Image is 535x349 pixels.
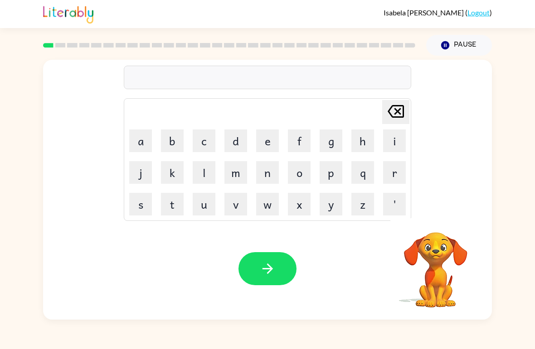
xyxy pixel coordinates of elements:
button: n [256,161,279,184]
button: q [351,161,374,184]
button: l [193,161,215,184]
button: k [161,161,184,184]
button: s [129,193,152,215]
button: p [320,161,342,184]
img: Literably [43,4,93,24]
button: Pause [426,35,492,56]
button: o [288,161,311,184]
button: j [129,161,152,184]
button: i [383,129,406,152]
button: ' [383,193,406,215]
button: u [193,193,215,215]
button: w [256,193,279,215]
div: ( ) [384,8,492,17]
button: r [383,161,406,184]
button: z [351,193,374,215]
button: e [256,129,279,152]
button: h [351,129,374,152]
button: a [129,129,152,152]
button: f [288,129,311,152]
button: v [224,193,247,215]
button: g [320,129,342,152]
video: Your browser must support playing .mp4 files to use Literably. Please try using another browser. [390,218,481,309]
button: b [161,129,184,152]
button: t [161,193,184,215]
button: y [320,193,342,215]
button: x [288,193,311,215]
a: Logout [467,8,490,17]
button: m [224,161,247,184]
span: Isabela [PERSON_NAME] [384,8,465,17]
button: d [224,129,247,152]
button: c [193,129,215,152]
